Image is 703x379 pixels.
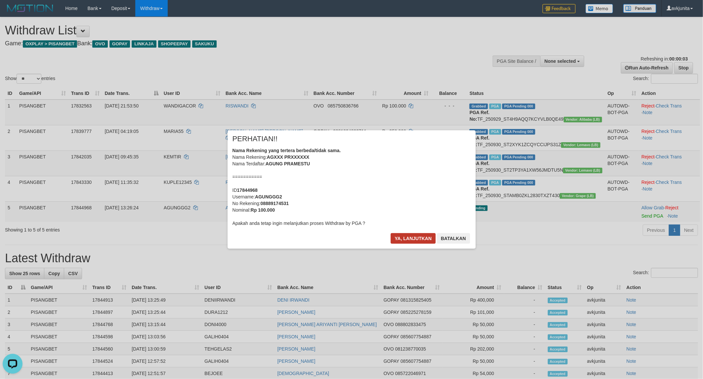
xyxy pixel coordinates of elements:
button: Batalkan [437,233,470,244]
b: 17844968 [237,188,258,193]
button: Ya, lanjutkan [391,233,436,244]
b: Nama Rekening yang tertera berbeda/tidak sama. [233,148,341,153]
button: Open LiveChat chat widget [3,3,22,22]
div: Nama Rekening: Nama Terdaftar: =========== ID Username: No Rekening: Nominal: Apakah anda tetap i... [233,147,471,227]
span: PERHATIAN!! [233,136,278,142]
b: AGXXX PRXXXXXX [267,154,309,160]
b: 08889174531 [260,201,289,206]
b: Rp 100.000 [251,207,275,213]
b: AGUNGGG2 [255,194,282,199]
b: AGUNG PRAMESTU [266,161,310,166]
